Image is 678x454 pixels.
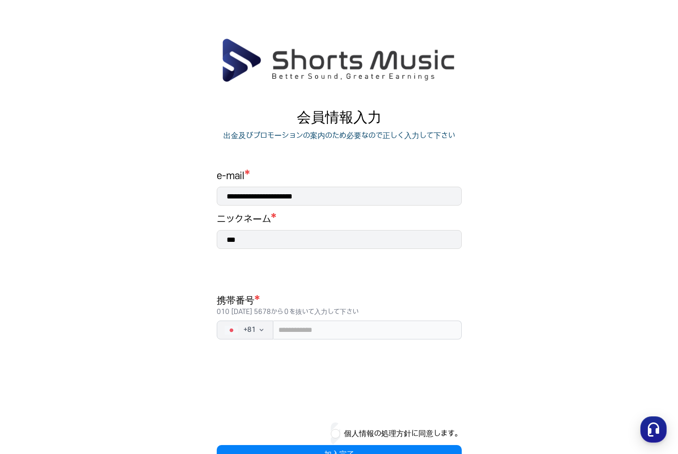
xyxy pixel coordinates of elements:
[217,307,462,317] p: 010 [DATE] 5678から０を抜いて入力して下さい
[217,109,462,126] p: 会員情報入力
[217,214,271,225] font: ニックネーム
[217,295,254,306] font: 携帯番号
[344,428,462,439] button: 個人情報の処理方針に同意します。
[223,130,455,141] p: 出金及びプロモーションの案内のため必要なので正しく入力して下さい
[244,325,256,335] span: +
[217,171,245,182] font: e-mail
[247,326,256,334] font: 81
[221,38,457,83] img: ShortsMusic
